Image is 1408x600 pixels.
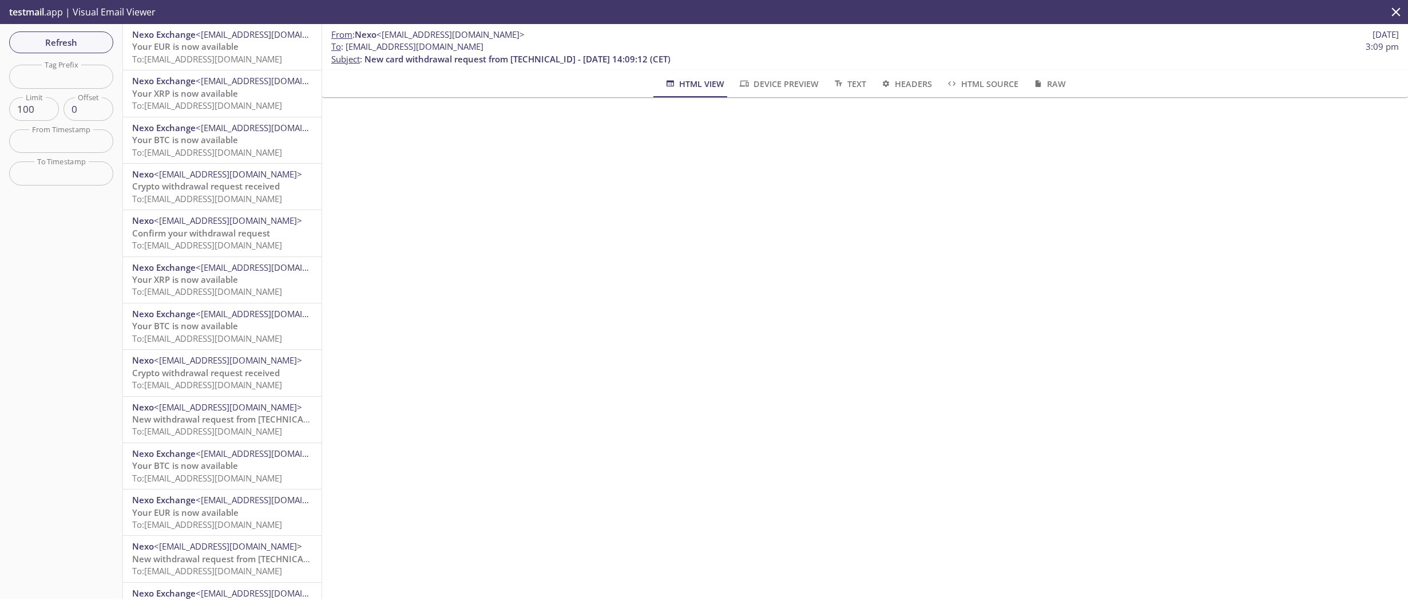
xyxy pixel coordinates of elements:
[154,354,302,366] span: <[EMAIL_ADDRESS][DOMAIN_NAME]>
[196,587,344,599] span: <[EMAIL_ADDRESS][DOMAIN_NAME]>
[132,53,282,65] span: To: [EMAIL_ADDRESS][DOMAIN_NAME]
[132,274,238,285] span: Your XRP is now available
[832,77,866,91] span: Text
[132,180,280,192] span: Crypto withdrawal request received
[132,540,154,552] span: Nexo
[331,41,483,53] span: : [EMAIL_ADDRESS][DOMAIN_NAME]
[132,193,282,204] span: To: [EMAIL_ADDRESS][DOMAIN_NAME]
[123,164,322,210] div: Nexo<[EMAIL_ADDRESS][DOMAIN_NAME]>Crypto withdrawal request receivedTo:[EMAIL_ADDRESS][DOMAIN_NAME]
[331,53,360,65] span: Subject
[132,168,154,180] span: Nexo
[132,519,282,530] span: To: [EMAIL_ADDRESS][DOMAIN_NAME]
[196,29,344,40] span: <[EMAIL_ADDRESS][DOMAIN_NAME]>
[132,333,282,344] span: To: [EMAIL_ADDRESS][DOMAIN_NAME]
[132,29,196,40] span: Nexo Exchange
[123,443,322,489] div: Nexo Exchange<[EMAIL_ADDRESS][DOMAIN_NAME]>Your BTC is now availableTo:[EMAIL_ADDRESS][DOMAIN_NAME]
[132,472,282,484] span: To: [EMAIL_ADDRESS][DOMAIN_NAME]
[18,35,104,50] span: Refresh
[331,29,525,41] span: :
[132,401,154,413] span: Nexo
[196,308,344,319] span: <[EMAIL_ADDRESS][DOMAIN_NAME]>
[132,448,196,459] span: Nexo Exchange
[880,77,932,91] span: Headers
[123,397,322,443] div: Nexo<[EMAIL_ADDRESS][DOMAIN_NAME]>New withdrawal request from [TECHNICAL_ID] - [DATE] 15:25:02 (C...
[1032,77,1066,91] span: Raw
[123,210,322,256] div: Nexo<[EMAIL_ADDRESS][DOMAIN_NAME]>Confirm your withdrawal requestTo:[EMAIL_ADDRESS][DOMAIN_NAME]
[132,215,154,226] span: Nexo
[123,536,322,582] div: Nexo<[EMAIL_ADDRESS][DOMAIN_NAME]>New withdrawal request from [TECHNICAL_ID] - (CET)To:[EMAIL_ADD...
[132,367,280,378] span: Crypto withdrawal request received
[154,540,302,552] span: <[EMAIL_ADDRESS][DOMAIN_NAME]>
[123,257,322,303] div: Nexo Exchange<[EMAIL_ADDRESS][DOMAIN_NAME]>Your XRP is now availableTo:[EMAIL_ADDRESS][DOMAIN_NAME]
[331,41,341,52] span: To
[154,215,302,226] span: <[EMAIL_ADDRESS][DOMAIN_NAME]>
[1366,41,1399,53] span: 3:09 pm
[738,77,818,91] span: Device Preview
[132,553,351,565] span: New withdrawal request from [TECHNICAL_ID] - (CET)
[123,117,322,163] div: Nexo Exchange<[EMAIL_ADDRESS][DOMAIN_NAME]>Your BTC is now availableTo:[EMAIL_ADDRESS][DOMAIN_NAME]
[132,100,282,111] span: To: [EMAIL_ADDRESS][DOMAIN_NAME]
[132,379,282,390] span: To: [EMAIL_ADDRESS][DOMAIN_NAME]
[132,413,418,425] span: New withdrawal request from [TECHNICAL_ID] - [DATE] 15:25:02 (CET)
[132,227,270,239] span: Confirm your withdrawal request
[123,350,322,396] div: Nexo<[EMAIL_ADDRESS][DOMAIN_NAME]>Crypto withdrawal request receivedTo:[EMAIL_ADDRESS][DOMAIN_NAME]
[355,29,376,40] span: Nexo
[132,425,282,437] span: To: [EMAIL_ADDRESS][DOMAIN_NAME]
[132,262,196,273] span: Nexo Exchange
[132,494,196,506] span: Nexo Exchange
[196,122,344,133] span: <[EMAIL_ADDRESS][DOMAIN_NAME]>
[132,354,154,366] span: Nexo
[946,77,1018,91] span: HTML Source
[132,308,196,319] span: Nexo Exchange
[132,507,239,518] span: Your EUR is now available
[154,168,302,180] span: <[EMAIL_ADDRESS][DOMAIN_NAME]>
[132,147,282,158] span: To: [EMAIL_ADDRESS][DOMAIN_NAME]
[196,494,344,506] span: <[EMAIL_ADDRESS][DOMAIN_NAME]>
[9,6,44,18] span: testmail
[123,24,322,70] div: Nexo Exchange<[EMAIL_ADDRESS][DOMAIN_NAME]>Your EUR is now availableTo:[EMAIL_ADDRESS][DOMAIN_NAME]
[364,53,671,65] span: New card withdrawal request from [TECHNICAL_ID] - [DATE] 14:09:12 (CET)
[123,303,322,349] div: Nexo Exchange<[EMAIL_ADDRESS][DOMAIN_NAME]>Your BTC is now availableTo:[EMAIL_ADDRESS][DOMAIN_NAME]
[132,320,238,331] span: Your BTC is now available
[196,75,344,86] span: <[EMAIL_ADDRESS][DOMAIN_NAME]>
[132,75,196,86] span: Nexo Exchange
[132,286,282,297] span: To: [EMAIL_ADDRESS][DOMAIN_NAME]
[132,122,196,133] span: Nexo Exchange
[9,31,113,53] button: Refresh
[376,29,525,40] span: <[EMAIL_ADDRESS][DOMAIN_NAME]>
[123,70,322,116] div: Nexo Exchange<[EMAIL_ADDRESS][DOMAIN_NAME]>Your XRP is now availableTo:[EMAIL_ADDRESS][DOMAIN_NAME]
[123,490,322,535] div: Nexo Exchange<[EMAIL_ADDRESS][DOMAIN_NAME]>Your EUR is now availableTo:[EMAIL_ADDRESS][DOMAIN_NAME]
[132,239,282,251] span: To: [EMAIL_ADDRESS][DOMAIN_NAME]
[664,77,724,91] span: HTML View
[331,41,1399,65] p: :
[132,460,238,471] span: Your BTC is now available
[1373,29,1399,41] span: [DATE]
[132,587,196,599] span: Nexo Exchange
[132,41,239,52] span: Your EUR is now available
[132,88,238,99] span: Your XRP is now available
[154,401,302,413] span: <[EMAIL_ADDRESS][DOMAIN_NAME]>
[196,448,344,459] span: <[EMAIL_ADDRESS][DOMAIN_NAME]>
[132,134,238,145] span: Your BTC is now available
[132,565,282,577] span: To: [EMAIL_ADDRESS][DOMAIN_NAME]
[331,29,352,40] span: From
[196,262,344,273] span: <[EMAIL_ADDRESS][DOMAIN_NAME]>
